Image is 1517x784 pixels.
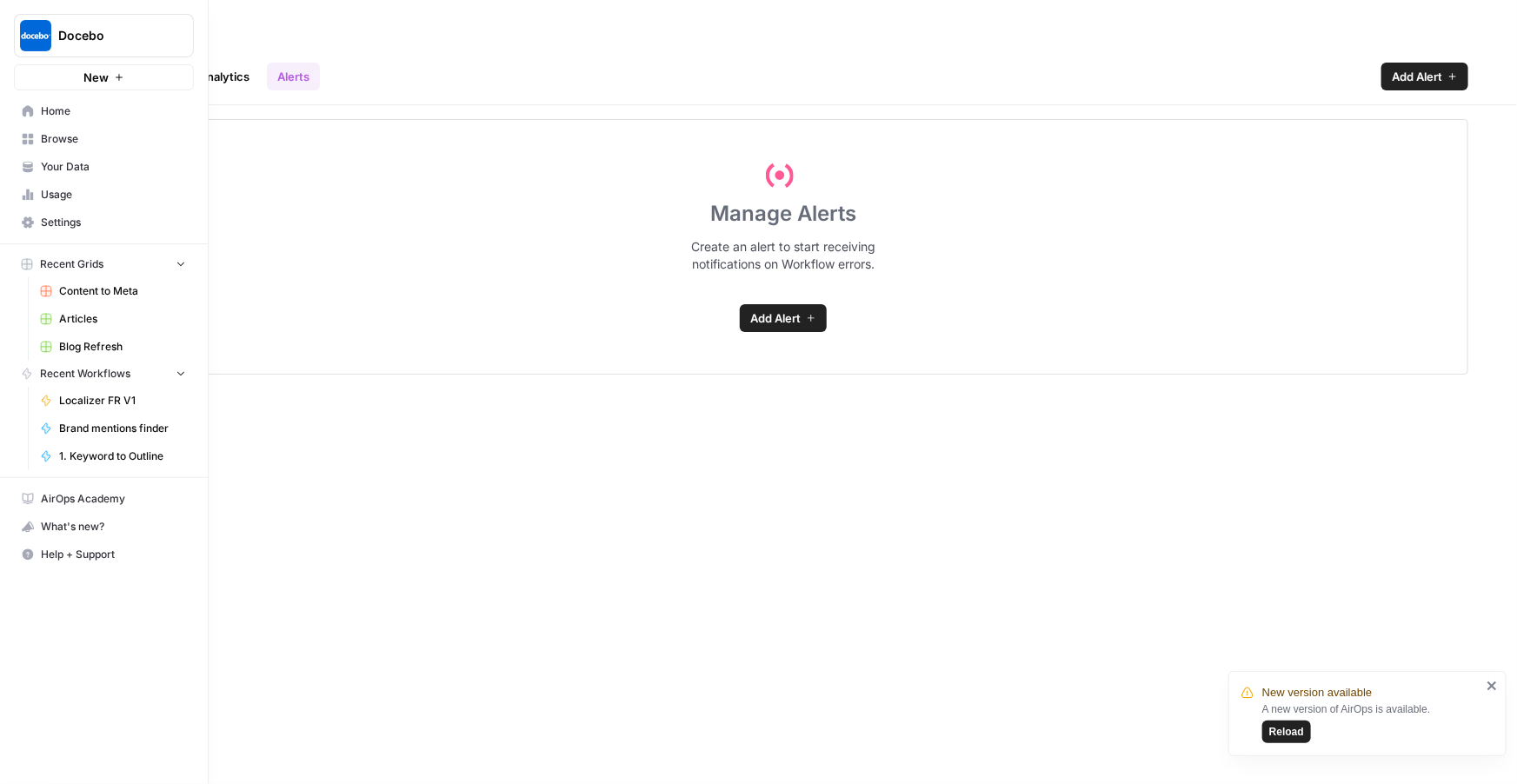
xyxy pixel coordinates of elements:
[14,181,194,209] a: Usage
[1487,679,1499,693] button: close
[14,125,194,153] a: Browse
[267,63,320,90] a: Alerts
[14,485,194,513] a: AirOps Academy
[41,131,186,147] span: Browse
[32,333,194,361] a: Blog Refresh
[14,64,194,90] button: New
[58,27,163,44] span: Docebo
[189,63,260,90] a: Analytics
[1262,684,1372,701] span: New version available
[59,448,186,464] span: 1. Keyword to Outline
[14,513,194,541] button: What's new?
[40,366,130,382] span: Recent Workflows
[59,393,186,409] span: Localizer FR V1
[14,361,194,387] button: Recent Workflows
[32,277,194,305] a: Content to Meta
[14,97,194,125] a: Home
[1262,701,1481,743] div: A new version of AirOps is available.
[41,215,186,230] span: Settings
[740,304,827,332] a: Add Alert
[14,153,194,181] a: Your Data
[1269,724,1304,740] span: Reload
[750,309,801,327] span: Add Alert
[41,187,186,203] span: Usage
[59,283,186,299] span: Content to Meta
[1381,63,1468,90] a: Add Alert
[59,421,186,436] span: Brand mentions finder
[32,305,194,333] a: Articles
[691,238,875,273] span: Create an alert to start receiving notifications on Workflow errors.
[1392,68,1442,85] span: Add Alert
[1262,721,1311,743] button: Reload
[41,491,186,507] span: AirOps Academy
[41,103,186,119] span: Home
[83,69,109,86] span: New
[40,256,103,272] span: Recent Grids
[15,514,193,540] div: What's new?
[14,541,194,568] button: Help + Support
[32,387,194,415] a: Localizer FR V1
[710,200,856,228] h1: Manage Alerts
[59,339,186,355] span: Blog Refresh
[20,20,51,51] img: Docebo Logo
[32,442,194,470] a: 1. Keyword to Outline
[14,251,194,277] button: Recent Grids
[41,159,186,175] span: Your Data
[32,415,194,442] a: Brand mentions finder
[14,209,194,236] a: Settings
[14,14,194,57] button: Workspace: Docebo
[41,547,186,562] span: Help + Support
[59,311,186,327] span: Articles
